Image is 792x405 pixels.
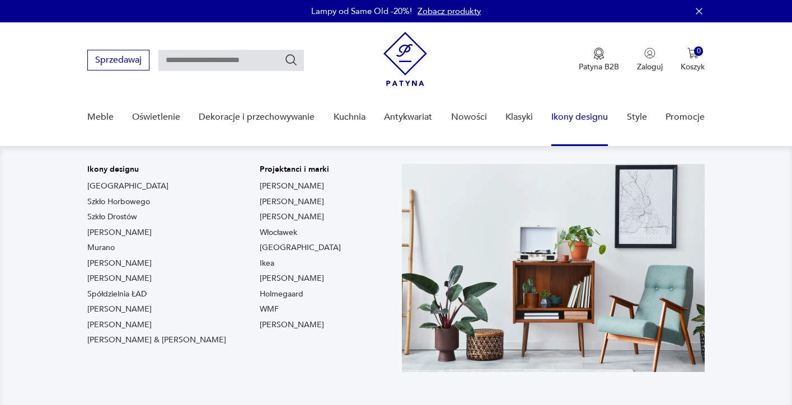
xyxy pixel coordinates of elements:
[87,304,152,315] a: [PERSON_NAME]
[260,181,324,192] a: [PERSON_NAME]
[637,62,663,72] p: Zaloguj
[681,62,705,72] p: Koszyk
[87,50,149,70] button: Sprzedawaj
[451,96,487,139] a: Nowości
[402,164,705,372] img: Meble
[260,258,274,269] a: Ikea
[260,242,341,253] a: [GEOGRAPHIC_DATA]
[87,319,152,331] a: [PERSON_NAME]
[87,273,152,284] a: [PERSON_NAME]
[87,227,152,238] a: [PERSON_NAME]
[87,196,150,208] a: Szkło Horbowego
[687,48,699,59] img: Ikona koszyka
[579,62,619,72] p: Patyna B2B
[87,335,226,346] a: [PERSON_NAME] & [PERSON_NAME]
[666,96,705,139] a: Promocje
[260,227,297,238] a: Włocławek
[384,96,432,139] a: Antykwariat
[260,319,324,331] a: [PERSON_NAME]
[199,96,315,139] a: Dekoracje i przechowywanie
[418,6,481,17] a: Zobacz produkty
[87,211,137,223] a: Szkło Drostów
[87,181,168,192] a: [GEOGRAPHIC_DATA]
[505,96,533,139] a: Klasyki
[87,96,114,139] a: Meble
[627,96,647,139] a: Style
[334,96,365,139] a: Kuchnia
[87,258,152,269] a: [PERSON_NAME]
[284,53,298,67] button: Szukaj
[260,289,303,300] a: Holmegaard
[579,48,619,72] a: Ikona medaluPatyna B2B
[87,57,149,65] a: Sprzedawaj
[383,32,427,86] img: Patyna - sklep z meblami i dekoracjami vintage
[260,273,324,284] a: [PERSON_NAME]
[551,96,608,139] a: Ikony designu
[87,242,115,253] a: Murano
[681,48,705,72] button: 0Koszyk
[132,96,180,139] a: Oświetlenie
[694,46,704,56] div: 0
[260,304,279,315] a: WMF
[260,164,341,175] p: Projektanci i marki
[579,48,619,72] button: Patyna B2B
[637,48,663,72] button: Zaloguj
[87,289,147,300] a: Spółdzielnia ŁAD
[593,48,604,60] img: Ikona medalu
[260,211,324,223] a: [PERSON_NAME]
[644,48,655,59] img: Ikonka użytkownika
[260,196,324,208] a: [PERSON_NAME]
[87,164,226,175] p: Ikony designu
[311,6,412,17] p: Lampy od Same Old -20%!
